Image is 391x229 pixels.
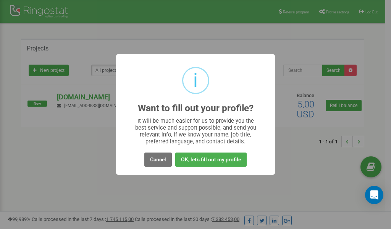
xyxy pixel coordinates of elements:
[193,68,198,93] div: i
[138,103,254,114] h2: Want to fill out your profile?
[365,186,383,204] div: Open Intercom Messenger
[144,153,172,167] button: Cancel
[175,153,247,167] button: OK, let's fill out my profile
[131,117,260,145] div: It will be much easier for us to provide you the best service and support possible, and send you ...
